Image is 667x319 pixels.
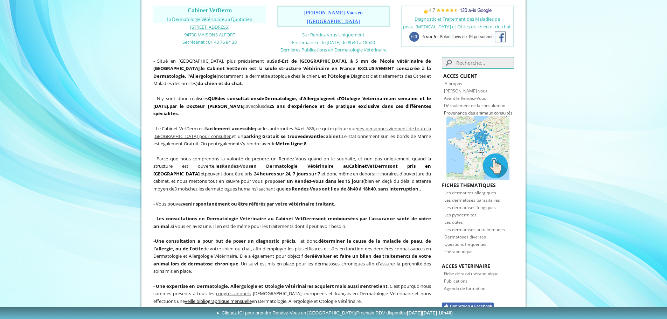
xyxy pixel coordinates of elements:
[323,133,341,139] span: cabinet
[442,182,496,188] strong: FICHES THEMATIQUES
[276,140,306,147] a: Métro Ligne 8
[444,103,505,109] a: Déroulement de la consultation
[153,125,431,139] span: ,
[153,283,155,289] span: -
[388,283,421,289] span: . C'est pourquoi
[153,155,431,193] p: (
[374,171,381,177] span: des
[444,278,467,284] span: Publications
[341,133,342,139] span: .
[184,32,235,38] span: 94700 MAISONS ALFORT
[444,277,467,284] a: Publications
[280,47,387,53] span: Dernières Publications en Dermatologie Vétérinaire
[444,196,500,203] a: Les dermatoses parasitaires
[256,186,421,192] span: ) sachant que
[444,189,496,196] a: Les dermatites allergiques
[207,65,338,71] b: Cabinet VetDerm est la seule structure Vétérinaire en
[153,95,431,117] span: - N'y sont donc réalisées
[153,58,431,87] span: - Situé en [GEOGRAPHIC_DATA], plus précisément au , (notamment la dermatite atopique chez le chie...
[444,226,505,233] a: Les dermatoses auto-immunes
[190,24,229,30] span: [STREET_ADDRESS]
[243,133,341,139] span: parking Gratuit se trouve le
[380,95,389,102] a: aire
[153,95,431,109] span: en semaine et le [DATE]
[227,95,380,102] strong: de , d' et d'
[403,16,500,30] a: Diagnostic et Traitement des Maladies de peau,
[153,178,431,192] span: bien en deçà du délai d'attente moyen de chez les dermatologues humains
[182,39,237,45] span: Secrétariat : 01 43 76 84 38
[153,163,431,177] span: sont pris en [GEOGRAPHIC_DATA]
[444,190,496,196] span: Les dermatites allergiques
[183,201,335,207] strong: venir spontanément ou être référés par votre vétérinaire traitant.
[287,178,363,184] strong: un Rendez-Vous dans les 15 jours
[355,310,453,315] span: (Prochain RDV disponible )
[153,201,335,207] span: - Vous pouvez
[201,171,205,177] span: et
[444,110,446,116] span: P
[153,290,431,304] span: [DEMOGRAPHIC_DATA], européens et français en Dermatologie Vétérinaire et nous effectuons une en D...
[292,39,375,46] span: En semaine et le [DATE] de 8h40 à 18h40
[444,241,486,247] a: Questions fréquentes
[222,163,243,169] span: Rendez-V
[153,155,431,169] span: - Parce que nous comprenons la volonté de prendre un Rendez-Vous quand on le souhaite, et non pas...
[389,95,390,102] strong: ,
[174,186,188,192] a: 3 mois
[205,125,230,132] span: facilement
[153,65,431,79] b: France EXCLUSIVEMENT consacrée à la Dermatologie, l'Allergologie
[303,95,330,102] a: Allergologie
[155,238,296,244] strong: Une consultation a pour but de poser un diagnostic précis
[444,219,463,225] span: Les otites
[168,103,169,109] span: ,
[444,249,473,255] span: Thérapeutique
[153,58,431,72] strong: Sud-Est de [GEOGRAPHIC_DATA], à 5 mn de l'école vétérinaire de [GEOGRAPHIC_DATA]
[304,11,363,24] a: [PERSON_NAME]-Vous en [GEOGRAPHIC_DATA]
[444,211,477,218] a: Les pyodermites
[444,212,477,218] span: Les pyodermites
[303,133,319,139] span: devant
[423,8,492,14] span: 👉
[311,283,388,289] b: s'acquiert mais aussi s'entretient
[169,103,244,109] span: par le Docteur [PERSON_NAME]
[251,163,388,169] span: en Dermatologie Vétérinaire au VetDerm
[445,81,462,86] a: A propos
[444,219,463,225] a: Les otites
[443,72,477,79] strong: ACCES CLIENT
[153,238,431,274] span: - , et donc, de votre chien ou chat, afin d'employer les plus efficaces et sûrs en fonction des d...
[444,271,499,277] span: Fiche de suivi thérapeutique
[349,163,367,169] span: Cabinet
[197,80,242,86] strong: du chien et du chat
[190,23,229,30] a: [STREET_ADDRESS]
[341,95,380,102] a: Otologie Vétérin
[254,171,320,177] strong: 24 heures sur 24, 7 jours sur 7
[444,285,485,291] a: Agenda de formation
[217,95,225,102] strong: des
[201,65,205,71] strong: le
[153,238,431,252] strong: déterminer la cause de la maladie de peau, de l'allergie, ou de l'otite
[284,186,421,192] strong: les Rendez-Vous ont lieu de 8h40 à 18h40, sans interruption..
[249,163,251,169] span: s
[187,7,232,14] span: Cabinet VetDerm
[264,95,296,102] a: Dermatologie
[171,223,346,229] span: si vous en avez une. Il en est de même pour les traitements dont il peut avoir besoin.
[215,163,251,169] strong: les
[265,178,285,184] span: proposer
[227,95,259,102] a: consultations
[446,110,467,116] a: rovenance
[156,283,284,289] b: Une expertise en Dermatologie, Allergologie et Otologie
[302,32,364,38] a: Sur Rendez-vous Uniquement
[153,215,431,229] b: sont remboursées par l'assurance santé de votre animal,
[444,234,486,240] span: Dermatoses diverses
[285,283,311,289] b: Vétérinaire
[153,125,431,147] span: - Le Cabinet VetDerm est par les autoroutes A4 et A86, ce qui explique que et un Le stationnement...
[169,103,246,109] b: ,
[444,197,500,203] span: Les dermatoses parasitaires
[444,95,486,101] a: Avant le Rendez-Vous
[185,298,252,304] a: veille bibliographique mensuelle
[468,110,513,116] span: des animaux consultés
[153,95,431,117] span: avec de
